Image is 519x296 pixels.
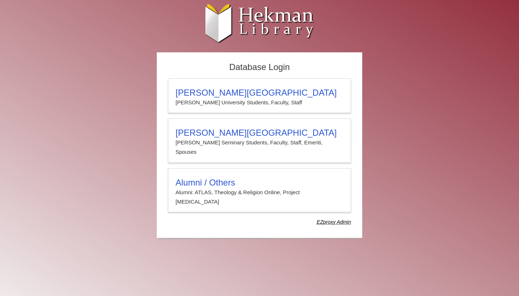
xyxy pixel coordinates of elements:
[176,178,343,207] summary: Alumni / OthersAlumni: ATLAS, Theology & Religion Online, Project [MEDICAL_DATA]
[176,128,343,138] h3: [PERSON_NAME][GEOGRAPHIC_DATA]
[176,188,343,207] p: Alumni: ATLAS, Theology & Religion Online, Project [MEDICAL_DATA]
[176,138,343,157] p: [PERSON_NAME] Seminary Students, Faculty, Staff, Emeriti, Spouses
[176,98,343,107] p: [PERSON_NAME] University Students, Faculty, Staff
[164,60,355,75] h2: Database Login
[317,219,351,225] dfn: Use Alumni login
[176,178,343,188] h3: Alumni / Others
[168,78,351,113] a: [PERSON_NAME][GEOGRAPHIC_DATA][PERSON_NAME] University Students, Faculty, Staff
[176,88,343,98] h3: [PERSON_NAME][GEOGRAPHIC_DATA]
[168,118,351,163] a: [PERSON_NAME][GEOGRAPHIC_DATA][PERSON_NAME] Seminary Students, Faculty, Staff, Emeriti, Spouses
